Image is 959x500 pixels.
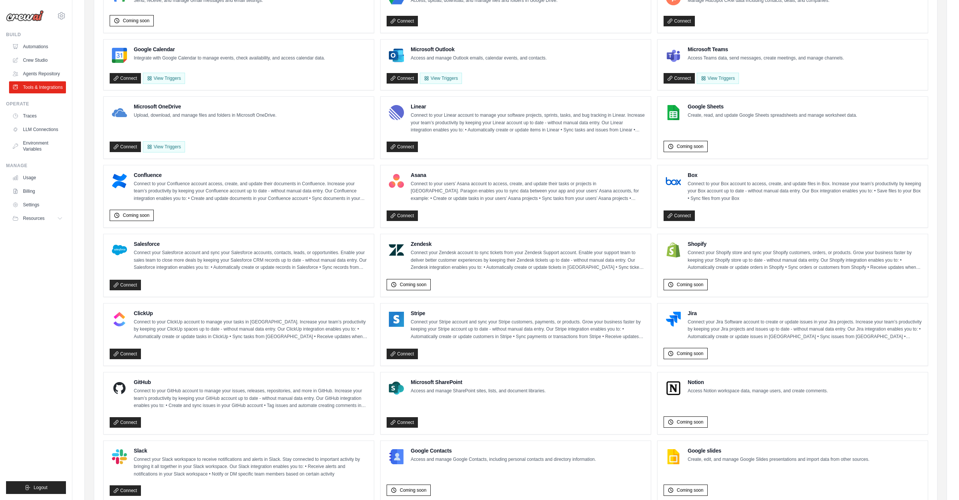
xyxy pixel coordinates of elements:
[9,110,66,122] a: Traces
[134,249,368,271] p: Connect your Salesforce account and sync your Salesforce accounts, contacts, leads, or opportunit...
[6,481,66,494] button: Logout
[666,381,681,396] img: Notion Logo
[411,46,547,53] h4: Microsoft Outlook
[677,143,704,149] span: Coming soon
[411,309,645,317] h4: Stripe
[688,55,844,62] p: Access Teams data, send messages, create meetings, and manage channels.
[134,309,368,317] h4: ClickUp
[112,449,127,464] img: Slack Logo
[9,41,66,53] a: Automations
[688,112,857,119] p: Create, read, and update Google Sheets spreadsheets and manage worksheet data.
[112,48,127,63] img: Google Calendar Logo
[110,280,141,290] a: Connect
[134,387,368,410] p: Connect to your GitHub account to manage your issues, releases, repositories, and more in GitHub....
[420,73,462,84] : View Triggers
[387,210,418,221] a: Connect
[688,447,869,454] h4: Google slides
[688,240,922,248] h4: Shopify
[389,381,404,396] img: Microsoft SharePoint Logo
[389,174,404,189] img: Asana Logo
[110,349,141,359] a: Connect
[411,456,596,463] p: Access and manage Google Contacts, including personal contacts and directory information.
[688,46,844,53] h4: Microsoft Teams
[9,185,66,197] a: Billing
[664,16,695,26] a: Connect
[677,351,704,357] span: Coming soon
[411,180,645,203] p: Connect to your users’ Asana account to access, create, and update their tasks or projects in [GE...
[34,485,47,491] span: Logout
[387,16,418,26] a: Connect
[677,419,704,425] span: Coming soon
[411,171,645,179] h4: Asana
[134,103,277,110] h4: Microsoft OneDrive
[387,73,418,84] a: Connect
[666,174,681,189] img: Box Logo
[6,10,44,21] img: Logo
[666,312,681,327] img: Jira Logo
[688,103,857,110] h4: Google Sheets
[688,249,922,271] p: Connect your Shopify store and sync your Shopify customers, orders, or products. Grow your busine...
[110,485,141,496] a: Connect
[9,81,66,93] a: Tools & Integrations
[6,163,66,169] div: Manage
[143,73,185,84] button: View Triggers
[411,240,645,248] h4: Zendesk
[134,319,368,341] p: Connect to your ClickUp account to manage your tasks in [GEOGRAPHIC_DATA]. Increase your team’s p...
[134,112,277,119] p: Upload, download, and manage files and folders in Microsoft OneDrive.
[9,68,66,80] a: Agents Repository
[411,387,546,395] p: Access and manage SharePoint sites, lists, and document libraries.
[666,449,681,464] img: Google slides Logo
[411,112,645,134] p: Connect to your Linear account to manage your software projects, sprints, tasks, and bug tracking...
[134,378,368,386] h4: GitHub
[688,319,922,341] p: Connect your Jira Software account to create or update issues in your Jira projects. Increase you...
[688,180,922,203] p: Connect to your Box account to access, create, and update files in Box. Increase your team’s prod...
[134,456,368,478] p: Connect your Slack workspace to receive notifications and alerts in Slack. Stay connected to impo...
[664,210,695,221] a: Connect
[6,101,66,107] div: Operate
[411,319,645,341] p: Connect your Stripe account and sync your Stripe customers, payments, or products. Grow your busi...
[664,73,695,84] a: Connect
[411,249,645,271] p: Connect your Zendesk account to sync tickets from your Zendesk Support account. Enable your suppo...
[112,174,127,189] img: Confluence Logo
[134,171,368,179] h4: Confluence
[112,312,127,327] img: ClickUp Logo
[110,142,141,152] a: Connect
[112,105,127,120] img: Microsoft OneDrive Logo
[688,387,828,395] p: Access Notion workspace data, manage users, and create comments.
[112,381,127,396] img: GitHub Logo
[389,312,404,327] img: Stripe Logo
[6,32,66,38] div: Build
[110,73,141,84] a: Connect
[688,171,922,179] h4: Box
[9,199,66,211] a: Settings
[112,242,127,258] img: Salesforce Logo
[110,417,141,428] a: Connect
[389,48,404,63] img: Microsoft Outlook Logo
[411,447,596,454] h4: Google Contacts
[134,240,368,248] h4: Salesforce
[9,137,66,155] a: Environment Variables
[123,18,150,24] span: Coming soon
[23,215,44,221] span: Resources
[666,105,681,120] img: Google Sheets Logo
[677,487,704,493] span: Coming soon
[134,46,325,53] h4: Google Calendar
[134,447,368,454] h4: Slack
[123,212,150,218] span: Coming soon
[688,378,828,386] h4: Notion
[411,378,546,386] h4: Microsoft SharePoint
[389,449,404,464] img: Google Contacts Logo
[697,73,739,84] : View Triggers
[9,54,66,66] a: Crew Studio
[387,417,418,428] a: Connect
[677,282,704,288] span: Coming soon
[666,48,681,63] img: Microsoft Teams Logo
[134,180,368,203] p: Connect to your Confluence account access, create, and update their documents in Confluence. Incr...
[666,242,681,258] img: Shopify Logo
[9,212,66,224] button: Resources
[688,309,922,317] h4: Jira
[9,172,66,184] a: Usage
[389,242,404,258] img: Zendesk Logo
[411,103,645,110] h4: Linear
[143,141,185,152] : View Triggers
